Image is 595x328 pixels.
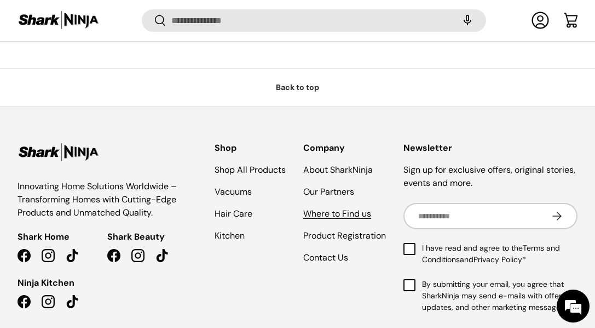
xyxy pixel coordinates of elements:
p: Innovating Home Solutions Worldwide – Transforming Homes with Cutting-Edge Products and Unmatched... [18,180,197,219]
div: Chat with us now [57,61,184,76]
a: Contact Us [303,252,348,263]
span: Ninja Kitchen [18,276,74,290]
a: Our Partners [303,186,354,197]
textarea: Type your message and hit 'Enter' [5,214,209,253]
span: We're online! [63,95,151,206]
speech-search-button: Search by voice [450,9,485,33]
span: Shark Beauty [107,230,165,244]
span: Shark Home [18,230,70,244]
h2: Newsletter [403,142,577,155]
a: Product Registration [303,230,386,241]
span: I have read and agree to the and * [422,242,577,265]
a: About SharkNinja [303,164,373,176]
a: Shop All Products [215,164,286,176]
span: By submitting your email, you agree that SharkNinja may send e-mails with offers, updates, and ot... [422,279,577,313]
a: Privacy Policy [473,255,522,264]
a: Hair Care [215,208,252,219]
div: Minimize live chat window [180,5,206,32]
a: Where to Find us [303,208,371,219]
a: Vacuums [215,186,252,197]
a: Kitchen [215,230,245,241]
p: Sign up for exclusive offers, original stories, events and more. [403,163,577,190]
img: Shark Ninja Philippines [18,10,100,31]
